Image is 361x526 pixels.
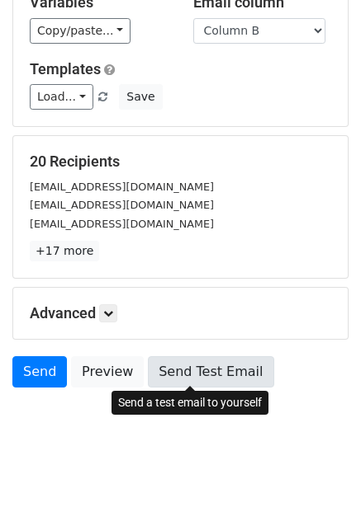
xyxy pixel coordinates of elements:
small: [EMAIL_ADDRESS][DOMAIN_NAME] [30,181,214,193]
a: Preview [71,356,144,387]
small: [EMAIL_ADDRESS][DOMAIN_NAME] [30,199,214,211]
iframe: Chat Widget [278,447,361,526]
a: Send Test Email [148,356,273,387]
div: Send a test email to yourself [112,391,268,415]
h5: 20 Recipients [30,153,331,171]
a: +17 more [30,241,99,261]
a: Templates [30,60,101,77]
a: Copy/paste... [30,18,131,44]
a: Send [12,356,67,387]
div: Widget de chat [278,447,361,526]
a: Load... [30,84,93,110]
h5: Advanced [30,304,331,322]
small: [EMAIL_ADDRESS][DOMAIN_NAME] [30,218,214,230]
button: Save [119,84,162,110]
